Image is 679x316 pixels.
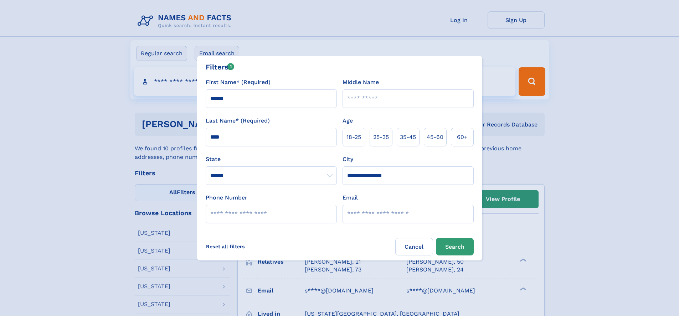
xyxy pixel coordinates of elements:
[206,78,271,87] label: First Name* (Required)
[436,238,474,255] button: Search
[206,62,235,72] div: Filters
[206,193,247,202] label: Phone Number
[206,116,270,125] label: Last Name* (Required)
[457,133,468,141] span: 60+
[427,133,443,141] span: 45‑60
[343,116,353,125] label: Age
[395,238,433,255] label: Cancel
[343,193,358,202] label: Email
[373,133,389,141] span: 25‑35
[346,133,361,141] span: 18‑25
[343,78,379,87] label: Middle Name
[343,155,353,164] label: City
[201,238,250,255] label: Reset all filters
[400,133,416,141] span: 35‑45
[206,155,337,164] label: State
